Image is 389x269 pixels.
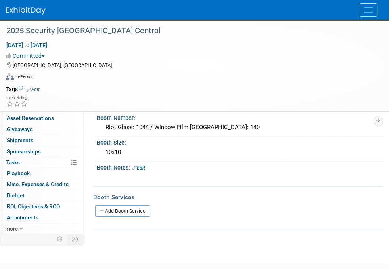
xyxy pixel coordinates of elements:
a: Shipments [0,135,83,146]
span: Tasks [6,159,20,166]
span: [GEOGRAPHIC_DATA], [GEOGRAPHIC_DATA] [13,62,112,68]
div: Event Rating [6,96,28,100]
a: more [0,223,83,234]
div: Riot Glass: 1044 / Window Film [GEOGRAPHIC_DATA]: 140 [103,121,377,134]
a: Budget [0,190,83,201]
a: Giveaways [0,124,83,135]
span: Misc. Expenses & Credits [7,181,69,187]
span: Giveaways [7,126,33,132]
a: Tasks [0,157,83,168]
a: Edit [132,165,145,171]
td: Toggle Event Tabs [67,234,83,244]
span: [DATE] [DATE] [6,42,48,49]
div: Booth Notes: [97,162,383,172]
a: Add Booth Service [95,205,150,217]
img: ExhibitDay [6,7,46,15]
td: Personalize Event Tab Strip [53,234,67,244]
span: Budget [7,192,25,198]
a: Playbook [0,168,83,179]
button: Menu [360,3,377,17]
a: Sponsorships [0,146,83,157]
a: Attachments [0,212,83,223]
div: Booth Size: [97,137,383,147]
a: Misc. Expenses & Credits [0,179,83,190]
div: Booth Services [93,193,383,202]
div: Event Format [6,72,379,84]
td: Tags [6,85,40,93]
span: Asset Reservations [7,115,54,121]
span: Sponsorships [7,148,41,155]
span: to [23,42,31,48]
span: more [5,225,18,232]
div: 10x10 [103,146,377,158]
button: Committed [6,52,48,60]
div: In-Person [15,74,34,80]
div: 2025 Security [GEOGRAPHIC_DATA] Central [4,24,373,38]
img: Format-Inperson.png [6,73,14,80]
a: Edit [27,87,40,92]
a: Asset Reservations [0,113,83,124]
a: ROI, Objectives & ROO [0,201,83,212]
span: Shipments [7,137,33,143]
div: Booth Number: [97,112,383,122]
span: Playbook [7,170,30,176]
span: Attachments [7,214,38,221]
span: ROI, Objectives & ROO [7,203,60,210]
